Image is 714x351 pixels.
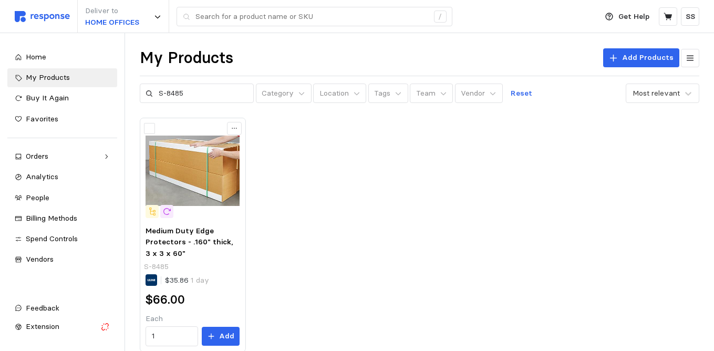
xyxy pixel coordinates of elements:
p: Add [219,331,234,342]
span: Spend Controls [26,234,78,243]
p: Get Help [618,11,649,23]
button: Tags [368,84,408,104]
p: Vendor [461,88,485,99]
input: Qty [152,327,192,346]
a: Home [7,48,117,67]
span: Medium Duty Edge Protectors - .160" thick, 3 x 3 x 60" [146,226,233,258]
button: Location [313,84,366,104]
span: Analytics [26,172,58,181]
p: Category [262,88,294,99]
span: Vendors [26,254,54,264]
p: Add Products [622,52,674,64]
span: People [26,193,49,202]
span: Extension [26,322,59,331]
div: / [434,11,447,23]
span: Billing Methods [26,213,77,223]
p: S-8485 [144,261,169,273]
span: My Products [26,73,70,82]
p: HOME OFFICES [85,17,139,28]
button: Team [410,84,453,104]
a: Spend Controls [7,230,117,249]
a: Vendors [7,250,117,269]
p: Reset [511,88,532,99]
a: Buy It Again [7,89,117,108]
input: Search [159,84,248,103]
span: Buy It Again [26,93,69,102]
p: SS [686,11,695,23]
span: Favorites [26,114,58,123]
h1: My Products [140,48,233,68]
div: Most relevant [633,88,680,99]
p: $35.86 [165,275,209,286]
img: S-8485 [146,124,240,218]
button: Extension [7,317,117,336]
button: SS [681,7,699,26]
button: Get Help [599,7,656,27]
a: Favorites [7,110,117,129]
a: People [7,189,117,208]
p: Location [319,88,349,99]
span: Feedback [26,303,59,313]
p: Team [416,88,436,99]
button: Feedback [7,299,117,318]
button: Add Products [603,48,679,67]
h2: $66.00 [146,292,185,308]
span: Home [26,52,46,61]
img: svg%3e [15,11,70,22]
p: Tags [374,88,390,99]
a: My Products [7,68,117,87]
button: Add [202,327,240,346]
button: Vendor [455,84,503,104]
button: Reset [504,84,538,104]
span: 1 day [189,275,209,285]
p: Each [146,313,240,325]
a: Billing Methods [7,209,117,228]
input: Search for a product name or SKU [195,7,428,26]
a: Analytics [7,168,117,187]
p: Deliver to [85,5,139,17]
button: Category [256,84,312,104]
a: Orders [7,147,117,166]
div: Orders [26,151,99,162]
